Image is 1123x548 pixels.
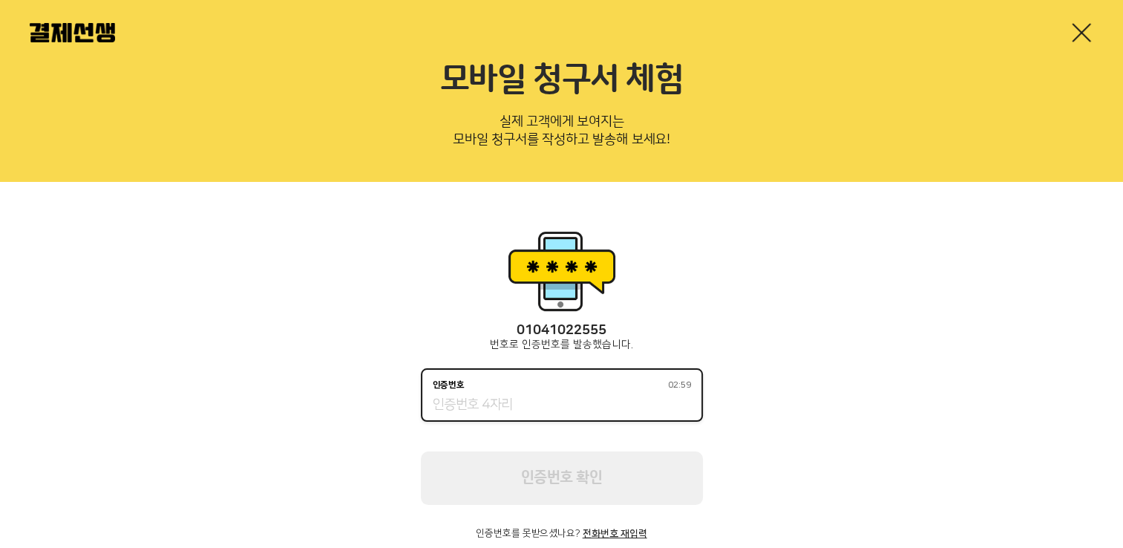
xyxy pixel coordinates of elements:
img: 결제선생 [30,23,115,42]
button: 인증번호 확인 [421,451,703,505]
img: 휴대폰인증 이미지 [502,226,621,316]
p: 인증번호를 못받으셨나요? [421,529,703,539]
span: 02:59 [668,381,691,390]
p: 인증번호 [433,380,465,391]
p: 번호로 인증번호를 발송했습니다. [421,339,703,350]
input: 인증번호02:59 [433,397,691,414]
p: 01041022555 [421,323,703,339]
p: 실제 고객에게 보여지는 모바일 청구서를 작성하고 발송해 보세요! [30,109,1093,158]
h2: 모바일 청구서 체험 [30,60,1093,100]
button: 전화번호 재입력 [583,529,647,539]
